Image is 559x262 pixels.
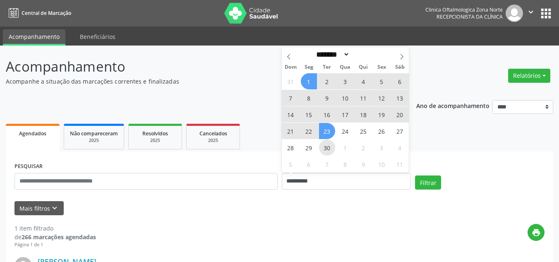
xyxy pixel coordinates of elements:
[192,137,234,144] div: 2025
[374,106,390,123] span: Setembro 19, 2025
[19,130,46,137] span: Agendados
[22,10,71,17] span: Central de Marcação
[134,137,176,144] div: 2025
[70,130,118,137] span: Não compareceram
[319,106,335,123] span: Setembro 16, 2025
[337,73,353,89] span: Setembro 3, 2025
[416,100,489,111] p: Ano de acompanhamento
[355,90,372,106] span: Setembro 11, 2025
[282,65,300,70] span: Dom
[437,13,503,20] span: Recepcionista da clínica
[319,73,335,89] span: Setembro 2, 2025
[355,106,372,123] span: Setembro 18, 2025
[6,56,389,77] p: Acompanhamento
[337,90,353,106] span: Setembro 10, 2025
[301,106,317,123] span: Setembro 15, 2025
[392,156,408,172] span: Outubro 11, 2025
[392,106,408,123] span: Setembro 20, 2025
[528,224,545,241] button: print
[355,123,372,139] span: Setembro 25, 2025
[374,123,390,139] span: Setembro 26, 2025
[374,156,390,172] span: Outubro 10, 2025
[14,241,96,248] div: Página 1 de 1
[392,90,408,106] span: Setembro 13, 2025
[70,137,118,144] div: 2025
[301,73,317,89] span: Setembro 1, 2025
[319,123,335,139] span: Setembro 23, 2025
[301,123,317,139] span: Setembro 22, 2025
[318,65,336,70] span: Ter
[319,139,335,156] span: Setembro 30, 2025
[355,73,372,89] span: Setembro 4, 2025
[532,228,541,237] i: print
[336,65,354,70] span: Qua
[22,233,96,241] strong: 266 marcações agendadas
[355,139,372,156] span: Outubro 2, 2025
[506,5,523,22] img: img
[374,139,390,156] span: Outubro 3, 2025
[415,175,441,190] button: Filtrar
[337,106,353,123] span: Setembro 17, 2025
[372,65,391,70] span: Sex
[283,156,299,172] span: Outubro 5, 2025
[283,73,299,89] span: Agosto 31, 2025
[14,233,96,241] div: de
[14,160,43,173] label: PESQUISAR
[6,77,389,86] p: Acompanhe a situação das marcações correntes e finalizadas
[50,204,59,213] i: keyboard_arrow_down
[14,224,96,233] div: 1 item filtrado
[142,130,168,137] span: Resolvidos
[319,90,335,106] span: Setembro 9, 2025
[374,73,390,89] span: Setembro 5, 2025
[283,123,299,139] span: Setembro 21, 2025
[74,29,121,44] a: Beneficiários
[337,123,353,139] span: Setembro 24, 2025
[539,6,553,21] button: apps
[374,90,390,106] span: Setembro 12, 2025
[425,6,503,13] div: Clinica Oftalmologica Zona Norte
[301,139,317,156] span: Setembro 29, 2025
[354,65,372,70] span: Qui
[300,65,318,70] span: Seg
[355,156,372,172] span: Outubro 9, 2025
[314,50,350,59] select: Month
[523,5,539,22] button: 
[392,139,408,156] span: Outubro 4, 2025
[3,29,65,46] a: Acompanhamento
[199,130,227,137] span: Cancelados
[350,50,377,59] input: Year
[283,139,299,156] span: Setembro 28, 2025
[508,69,550,83] button: Relatórios
[301,156,317,172] span: Outubro 6, 2025
[392,123,408,139] span: Setembro 27, 2025
[391,65,409,70] span: Sáb
[283,106,299,123] span: Setembro 14, 2025
[526,7,535,17] i: 
[392,73,408,89] span: Setembro 6, 2025
[14,201,64,216] button: Mais filtroskeyboard_arrow_down
[337,156,353,172] span: Outubro 8, 2025
[319,156,335,172] span: Outubro 7, 2025
[283,90,299,106] span: Setembro 7, 2025
[6,6,71,20] a: Central de Marcação
[301,90,317,106] span: Setembro 8, 2025
[337,139,353,156] span: Outubro 1, 2025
